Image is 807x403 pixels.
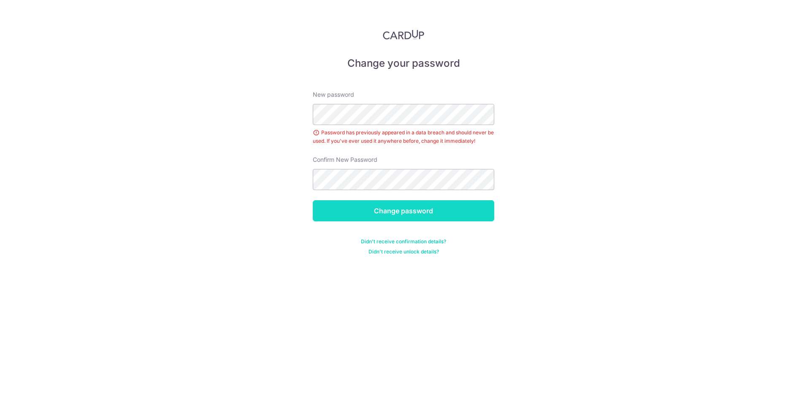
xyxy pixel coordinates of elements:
label: Confirm New Password [313,155,377,164]
a: Didn't receive confirmation details? [361,238,446,245]
a: Didn't receive unlock details? [368,248,439,255]
label: New password [313,90,354,99]
input: Change password [313,200,494,221]
h5: Change your password [313,57,494,70]
div: Password has previously appeared in a data breach and should never be used. If you've ever used i... [313,128,494,145]
img: CardUp Logo [383,30,424,40]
